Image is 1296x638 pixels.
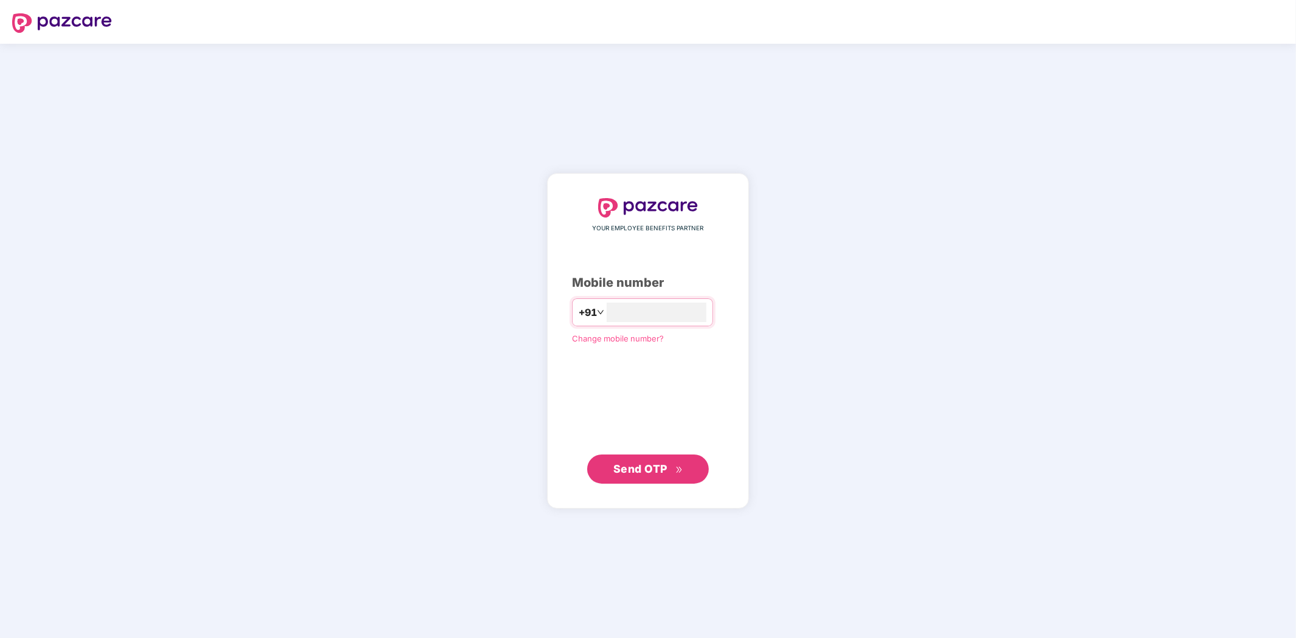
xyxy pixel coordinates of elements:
span: +91 [579,305,597,320]
span: Send OTP [613,462,667,475]
a: Change mobile number? [572,334,664,343]
span: YOUR EMPLOYEE BENEFITS PARTNER [593,224,704,233]
span: double-right [675,466,683,474]
button: Send OTPdouble-right [587,454,709,484]
img: logo [598,198,698,218]
img: logo [12,13,112,33]
div: Mobile number [572,273,724,292]
span: down [597,309,604,316]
